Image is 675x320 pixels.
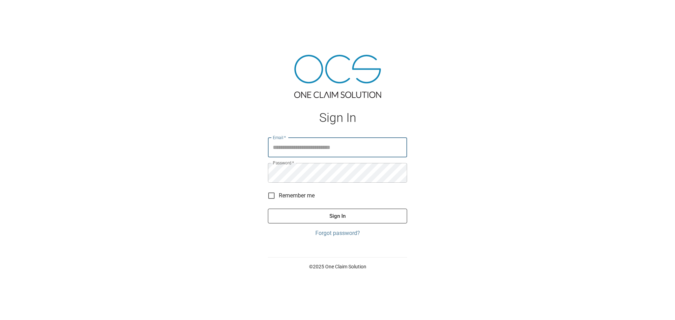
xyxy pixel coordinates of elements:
span: Remember me [279,191,315,200]
label: Email [273,135,286,141]
img: ocs-logo-tra.png [294,55,381,98]
img: ocs-logo-white-transparent.png [8,4,37,18]
p: © 2025 One Claim Solution [268,263,407,270]
h1: Sign In [268,111,407,125]
a: Forgot password? [268,229,407,237]
label: Password [273,160,294,166]
button: Sign In [268,209,407,223]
